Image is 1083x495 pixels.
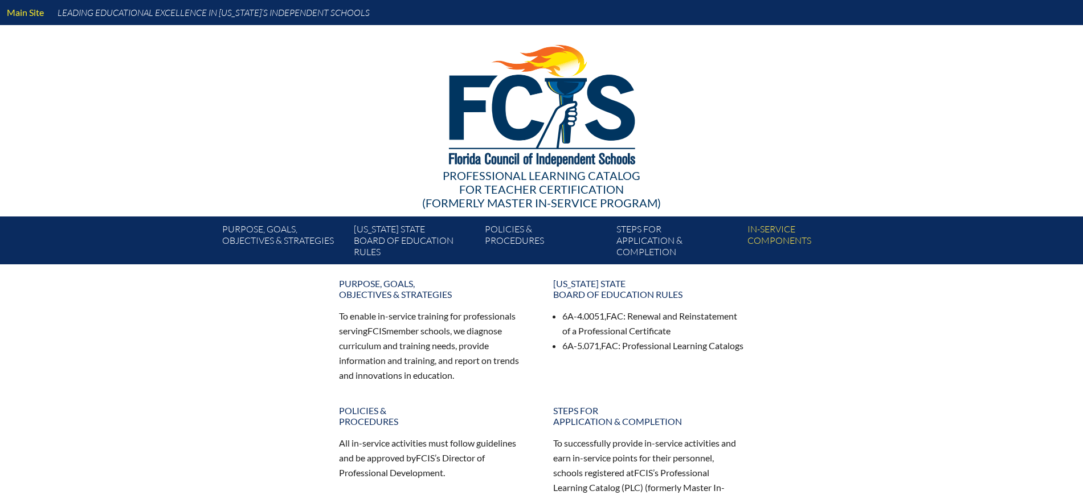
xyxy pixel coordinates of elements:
li: 6A-5.071, : Professional Learning Catalogs [562,338,745,353]
span: PLC [624,482,640,493]
a: Purpose, goals,objectives & strategies [218,221,349,264]
span: for Teacher Certification [459,182,624,196]
a: Policies &Procedures [480,221,611,264]
p: To enable in-service training for professionals serving member schools, we diagnose curriculum an... [339,309,530,382]
a: Steps forapplication & completion [546,400,751,431]
a: Main Site [2,5,48,20]
img: FCISlogo221.eps [424,25,659,181]
span: FCIS [634,467,653,478]
p: All in-service activities must follow guidelines and be approved by ’s Director of Professional D... [339,436,530,480]
a: [US_STATE] StateBoard of Education rules [546,273,751,304]
a: Policies &Procedures [332,400,537,431]
span: FCIS [367,325,386,336]
a: Steps forapplication & completion [612,221,743,264]
div: Professional Learning Catalog (formerly Master In-service Program) [214,169,870,210]
li: 6A-4.0051, : Renewal and Reinstatement of a Professional Certificate [562,309,745,338]
a: [US_STATE] StateBoard of Education rules [349,221,480,264]
a: Purpose, goals,objectives & strategies [332,273,537,304]
a: In-servicecomponents [743,221,874,264]
span: FAC [606,310,623,321]
span: FCIS [416,452,435,463]
span: FAC [601,340,618,351]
